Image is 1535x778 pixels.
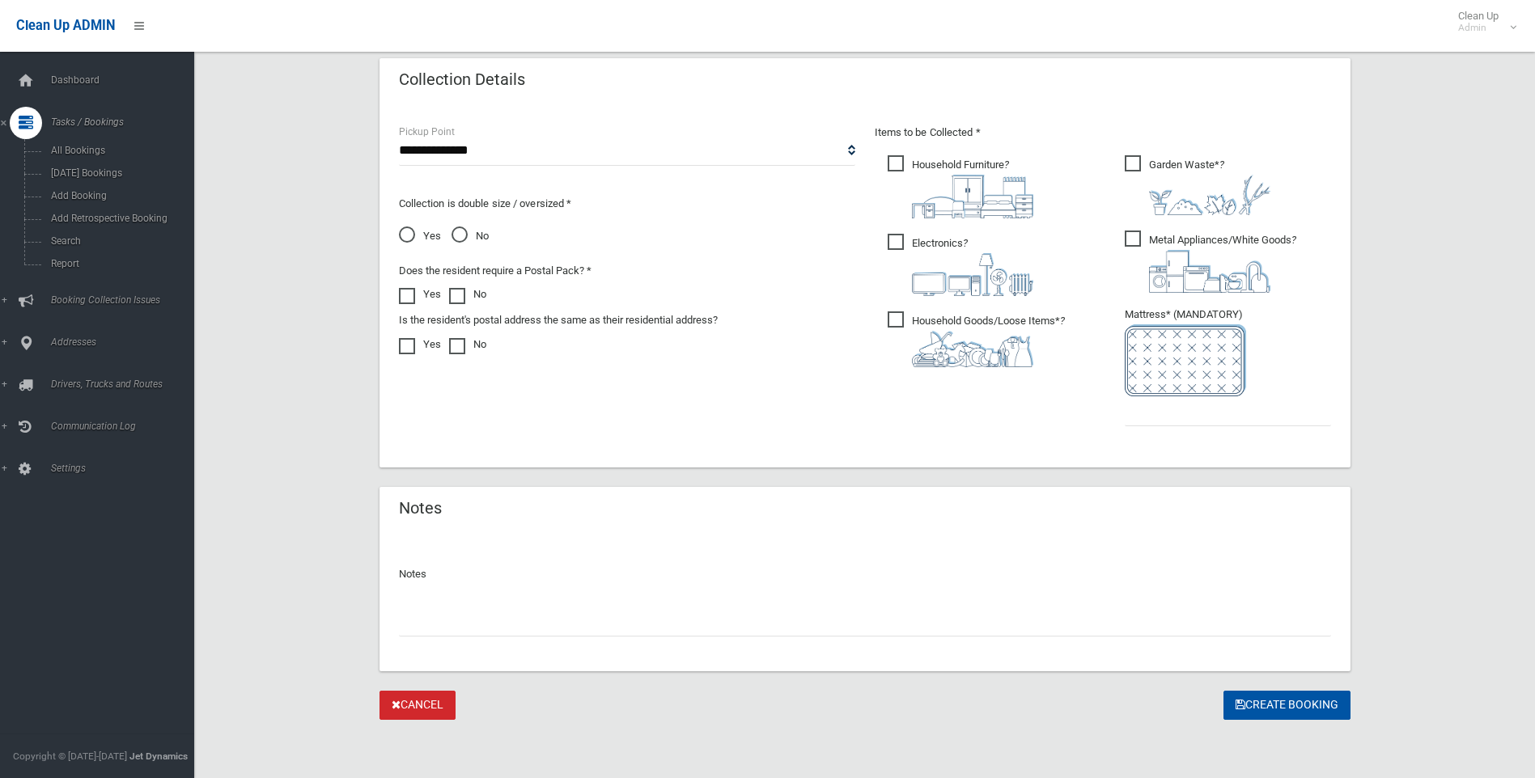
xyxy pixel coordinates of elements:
span: [DATE] Bookings [46,167,193,179]
p: Collection is double size / oversized * [399,194,855,214]
i: ? [912,237,1033,296]
span: Settings [46,463,206,474]
i: ? [1149,159,1270,215]
span: Metal Appliances/White Goods [1125,230,1296,293]
label: Does the resident require a Postal Pack? * [399,261,592,281]
small: Admin [1458,22,1499,34]
span: Clean Up ADMIN [16,18,115,33]
button: Create Booking [1223,691,1351,721]
header: Notes [380,493,461,524]
img: b13cc3517677393f34c0a387616ef184.png [912,331,1033,367]
span: All Bookings [46,145,193,156]
span: Search [46,235,193,247]
img: aa9efdbe659d29b613fca23ba79d85cb.png [912,175,1033,218]
span: Communication Log [46,421,206,432]
span: Clean Up [1450,10,1515,34]
img: 4fd8a5c772b2c999c83690221e5242e0.png [1149,175,1270,215]
i: ? [912,159,1033,218]
span: Addresses [46,336,206,348]
span: Copyright © [DATE]-[DATE] [13,751,127,762]
span: Add Retrospective Booking [46,213,193,224]
span: Electronics [888,234,1033,296]
span: Report [46,258,193,269]
span: Garden Waste* [1125,155,1270,215]
label: Yes [399,335,441,354]
p: Items to be Collected * [875,123,1331,142]
i: ? [1149,234,1296,293]
img: 394712a680b73dbc3d2a6a3a7ffe5a07.png [912,253,1033,296]
span: No [452,226,489,246]
img: e7408bece873d2c1783593a074e5cb2f.png [1125,324,1246,396]
a: Cancel [380,691,456,721]
span: Yes [399,226,441,246]
span: Booking Collection Issues [46,294,206,306]
i: ? [912,315,1065,367]
span: Dashboard [46,74,206,86]
label: No [449,335,486,354]
img: 36c1b0289cb1767239cdd3de9e694f19.png [1149,250,1270,293]
label: Yes [399,285,441,304]
span: Household Furniture [888,155,1033,218]
span: Tasks / Bookings [46,116,206,128]
span: Mattress* (MANDATORY) [1125,308,1331,396]
label: No [449,285,486,304]
strong: Jet Dynamics [129,751,188,762]
label: Is the resident's postal address the same as their residential address? [399,311,718,330]
header: Collection Details [380,64,545,95]
span: Add Booking [46,190,193,201]
span: Household Goods/Loose Items* [888,311,1065,367]
span: Drivers, Trucks and Routes [46,378,206,390]
p: Notes [399,564,1331,584]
